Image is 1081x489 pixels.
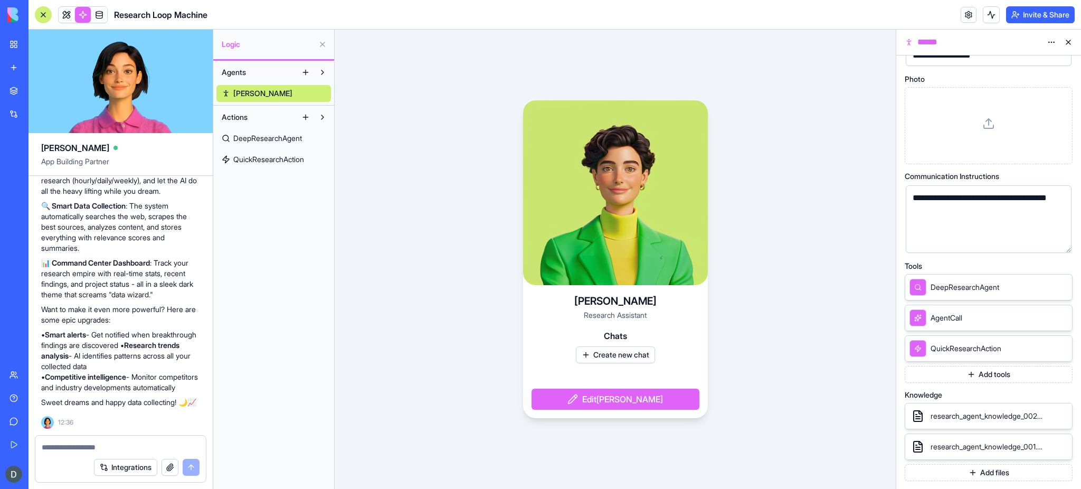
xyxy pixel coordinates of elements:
button: Add files [905,464,1073,481]
p: • - Get notified when breakthrough findings are discovered • - AI identifies patterns across all ... [41,330,200,393]
button: Invite & Share [1006,6,1075,23]
span: Communication Instructions [905,173,999,180]
span: Actions [222,112,248,123]
span: Tools [905,262,922,270]
span: research_agent_knowledge_001.txt [931,441,1042,452]
a: DeepResearchAgent [216,130,331,147]
strong: 🔍 Smart Data Collection [41,201,126,210]
span: QuickResearchAction [233,154,304,165]
strong: Competitive intelligence [45,372,126,381]
button: Start recording [67,346,75,354]
span: Agents [222,67,246,78]
span: Photo [905,76,925,83]
strong: Smart alerts [45,330,86,339]
div: [PERSON_NAME] • 17m ago [17,112,106,118]
p: : The system automatically searches the web, scrapes the best sources, analyzes content, and stor... [41,201,200,253]
div: Shelly says… [8,61,203,133]
button: Upload attachment [50,346,59,354]
button: Integrations [94,459,157,476]
img: logo [7,7,73,22]
span: [PERSON_NAME] [41,142,109,154]
textarea: Message… [9,324,202,342]
button: Agents [216,64,297,81]
a: [PERSON_NAME] [216,85,331,102]
span: DeepResearchAgent [233,133,302,144]
span: Knowledge [905,391,942,399]
img: ACg8ocK_rETbicMuS5f7NU881n_RznKrkkeAazLvAQJ8esA251rmHw=s96-c [5,466,22,483]
button: Add tools [905,366,1073,383]
div: Hey [PERSON_NAME] 👋Welcome to Blocks 🙌 I'm here if you have any questions![PERSON_NAME] • 17m ago [8,61,173,110]
h1: [PERSON_NAME] [51,5,120,13]
p: Active [51,13,72,24]
span: Research Loop Machine [114,8,207,21]
button: Gif picker [33,346,42,354]
div: Hey [PERSON_NAME] 👋 [17,67,165,78]
a: QuickResearchAction [216,151,331,168]
button: Edit[PERSON_NAME] [532,389,699,410]
h4: [PERSON_NAME] [574,294,657,308]
div: Close [185,4,204,23]
span: App Building Partner [41,156,200,175]
span: DeepResearchAgent [931,282,999,293]
span: Research Assistant [584,311,647,319]
img: Ella_00000_wcx2te.png [41,416,54,429]
img: Profile image for Shelly [30,6,47,23]
p: : Track your research empire with real-time stats, recent findings, and project status - all in a... [41,258,200,300]
p: Want to make it even more powerful? Here are some epic upgrades: [41,304,200,325]
strong: 📊 Command Center Dashboard [41,258,150,267]
span: research_agent_knowledge_002.txt [931,411,1042,421]
span: AgentCall [931,313,962,323]
span: Chats [604,330,627,342]
span: 12:36 [58,418,73,427]
span: QuickResearchAction [931,343,1001,354]
button: go back [7,4,27,24]
button: Actions [216,109,297,126]
p: Sweet dreams and happy data collecting! 🌙📈 [41,397,200,408]
button: Emoji picker [16,346,25,354]
div: Welcome to Blocks 🙌 I'm here if you have any questions! [17,83,165,104]
button: Send a message… [181,342,198,359]
span: Logic [222,39,314,50]
button: Home [165,4,185,24]
span: [PERSON_NAME] [233,88,292,99]
button: Create new chat [576,346,655,363]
